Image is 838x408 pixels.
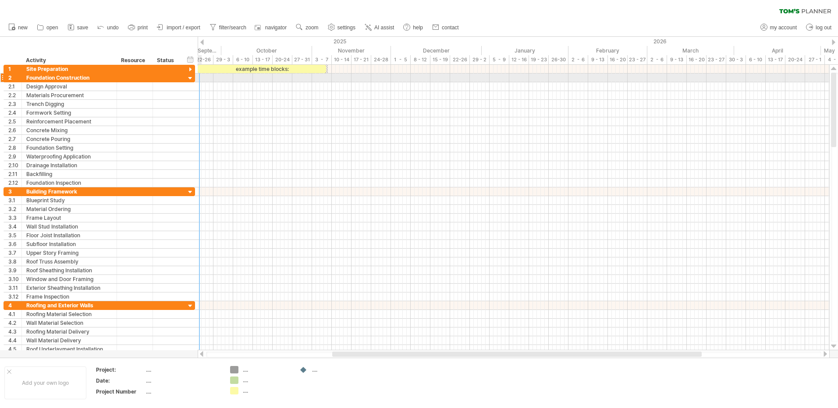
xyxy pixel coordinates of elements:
[253,22,289,33] a: navigator
[312,55,332,64] div: 3 - 7
[8,91,21,99] div: 2.2
[305,25,318,31] span: zoom
[265,25,287,31] span: navigator
[26,109,112,117] div: Formwork Setting
[8,327,21,336] div: 4.3
[312,366,360,373] div: ....
[391,46,482,55] div: December 2025
[26,82,112,91] div: Design Approval
[8,100,21,108] div: 2.3
[157,56,176,65] div: Status
[26,126,112,134] div: Concrete Mixing
[549,55,568,64] div: 26-30
[568,55,588,64] div: 2 - 6
[26,310,112,318] div: Roofing Material Selection
[490,55,509,64] div: 5 - 9
[647,46,734,55] div: March 2026
[430,22,462,33] a: contact
[371,55,391,64] div: 24-28
[667,55,687,64] div: 9 - 13
[294,22,321,33] a: zoom
[243,387,291,394] div: ....
[8,117,21,126] div: 2.5
[194,55,213,64] div: 22-26
[8,126,21,134] div: 2.6
[8,257,21,266] div: 3.8
[146,366,220,373] div: ....
[8,135,21,143] div: 2.7
[326,22,358,33] a: settings
[8,144,21,152] div: 2.8
[26,144,112,152] div: Foundation Setting
[8,249,21,257] div: 3.7
[8,170,21,178] div: 2.11
[26,179,112,187] div: Foundation Inspection
[628,55,647,64] div: 23 - 27
[804,22,834,33] a: log out
[26,275,112,283] div: Window and Door Framing
[332,55,352,64] div: 10 - 14
[167,25,200,31] span: import / export
[411,55,430,64] div: 8 - 12
[219,25,246,31] span: filter/search
[26,214,112,222] div: Frame Layout
[8,275,21,283] div: 3.10
[529,55,549,64] div: 19 - 23
[198,65,326,73] div: example time blocks:
[8,196,21,204] div: 3.1
[26,345,112,353] div: Roof Underlayment Installation
[26,292,112,301] div: Frame Inspection
[26,284,112,292] div: Exterior Sheathing Installation
[155,22,203,33] a: import / export
[46,25,58,31] span: open
[26,249,112,257] div: Upper Story Framing
[647,55,667,64] div: 2 - 6
[273,55,292,64] div: 20-24
[8,266,21,274] div: 3.9
[8,65,21,73] div: 1
[207,22,249,33] a: filter/search
[96,388,144,395] div: Project Number
[8,231,21,239] div: 3.5
[770,25,797,31] span: my account
[26,257,112,266] div: Roof Truss Assembly
[8,109,21,117] div: 2.4
[4,366,86,399] div: Add your own logo
[8,205,21,213] div: 3.2
[35,22,61,33] a: open
[26,266,112,274] div: Roof Sheathing Installation
[26,327,112,336] div: Roofing Material Delivery
[8,82,21,91] div: 2.1
[26,135,112,143] div: Concrete Pouring
[374,25,394,31] span: AI assist
[26,205,112,213] div: Material Ordering
[26,117,112,126] div: Reinforcement Placement
[96,377,144,384] div: Date:
[8,179,21,187] div: 2.12
[8,161,21,169] div: 2.10
[337,25,355,31] span: settings
[292,55,312,64] div: 27 - 31
[805,55,825,64] div: 27 - 1
[766,55,785,64] div: 13 - 17
[758,22,799,33] a: my account
[391,55,411,64] div: 1 - 5
[8,319,21,327] div: 4.2
[26,301,112,310] div: Roofing and Exterior Walls
[26,170,112,178] div: Backfilling
[138,25,148,31] span: print
[26,91,112,99] div: Materials Procurement
[243,376,291,384] div: ....
[509,55,529,64] div: 12 - 16
[8,222,21,231] div: 3.4
[243,366,291,373] div: ....
[253,55,273,64] div: 13 - 17
[213,55,233,64] div: 29 - 3
[8,345,21,353] div: 4.5
[8,240,21,248] div: 3.6
[96,366,144,373] div: Project:
[8,336,21,345] div: 4.4
[568,46,647,55] div: February 2026
[8,152,21,161] div: 2.9
[233,55,253,64] div: 6 - 10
